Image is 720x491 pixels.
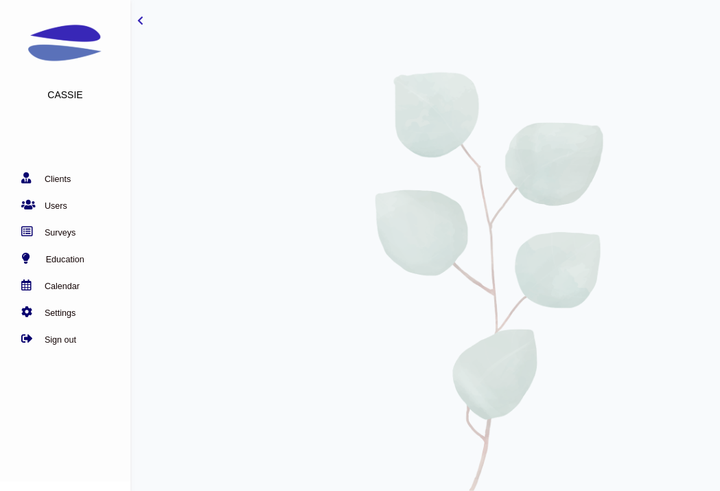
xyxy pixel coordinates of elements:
[45,174,71,184] span: Clients
[46,255,84,264] span: Education
[45,282,80,291] span: Calendar
[45,335,76,345] span: Sign out
[45,201,67,211] span: Users
[1,253,124,266] a: education
[45,228,76,238] span: Surveys
[84,39,648,491] img: home-background-img.png
[24,3,106,86] img: main_logo.svg
[137,14,143,28] a: toggle-sidebar
[45,308,76,318] span: Settings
